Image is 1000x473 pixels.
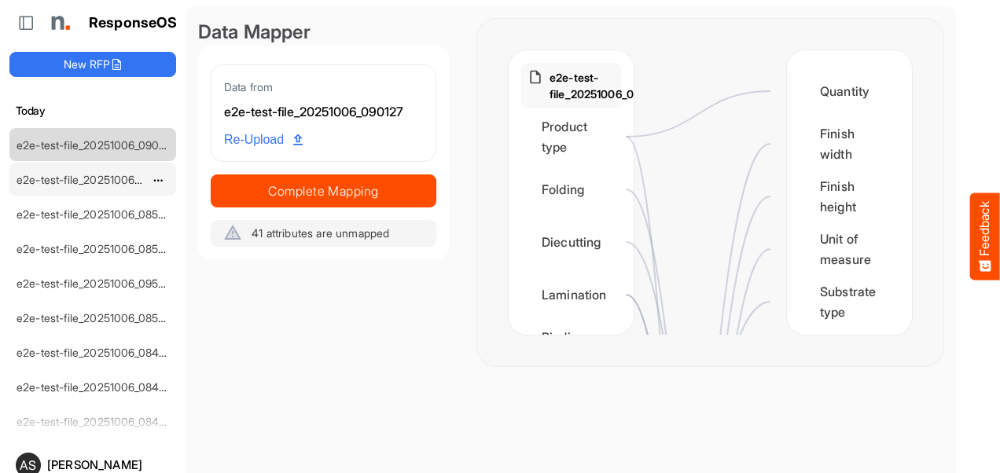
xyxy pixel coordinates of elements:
[550,69,665,102] p: e2e-test-file_20251006_090127
[800,67,899,115] div: Quantity
[198,19,449,46] div: Data Mapper
[800,119,899,168] div: Finish width
[800,225,899,273] div: Unit of measure
[252,226,389,240] span: 41 attributes are unmapped
[970,193,1000,280] button: Feedback
[17,138,175,152] a: e2e-test-file_20251006_090127
[211,174,436,207] button: Complete Mapping
[9,102,176,119] h6: Today
[521,270,621,319] div: Lamination
[20,459,36,471] span: AS
[800,277,899,326] div: Substrate type
[17,242,179,255] a: e2e-test-file_20251006_085434
[17,173,175,186] a: e2e-test-file_20251006_085919
[800,172,899,221] div: Finish height
[521,323,621,372] div: Binding method
[150,172,166,188] button: dropdownbutton
[224,78,423,96] div: Data from
[521,218,621,266] div: Diecutting
[224,130,303,150] span: Re-Upload
[17,207,175,221] a: e2e-test-file_20251006_085615
[17,277,179,290] a: e2e-test-file_20251006_095344
[224,102,423,123] div: e2e-test-file_20251006_090127
[9,52,176,77] button: New RFP
[17,380,178,394] a: e2e-test-file_20251006_084709
[17,311,179,324] a: e2e-test-file_20251006_085204
[218,125,309,155] a: Re-Upload
[43,7,75,38] img: Northell
[211,180,436,202] span: Complete Mapping
[800,330,899,395] div: Substrate thickness or weight
[521,112,621,161] div: Product type
[521,165,621,214] div: Folding
[89,15,178,31] h1: ResponseOS
[47,459,170,471] div: [PERSON_NAME]
[17,346,178,359] a: e2e-test-file_20251006_084937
